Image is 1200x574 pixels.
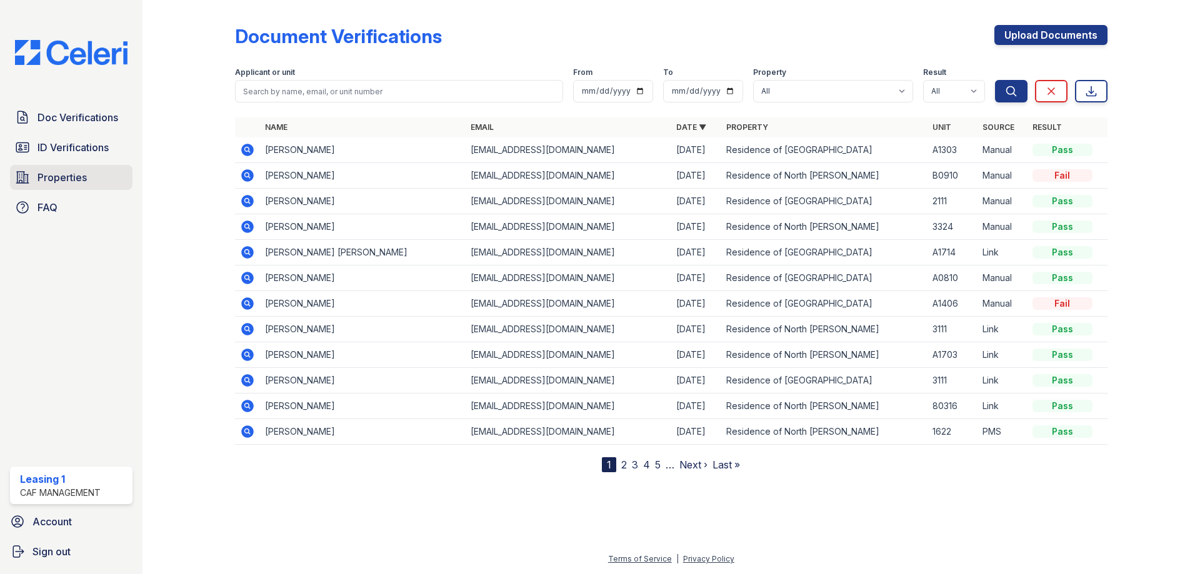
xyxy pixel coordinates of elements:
td: [EMAIL_ADDRESS][DOMAIN_NAME] [466,393,671,419]
span: ID Verifications [37,140,109,155]
span: Account [32,514,72,529]
div: Fail [1032,169,1092,182]
span: Doc Verifications [37,110,118,125]
a: Email [471,122,494,132]
td: [DATE] [671,214,721,240]
div: Pass [1032,195,1092,207]
span: Sign out [32,544,71,559]
td: [PERSON_NAME] [260,163,466,189]
td: [PERSON_NAME] [260,368,466,393]
td: Link [977,240,1027,265]
td: Manual [977,214,1027,240]
td: Residence of North [PERSON_NAME] [721,393,927,419]
td: Manual [977,265,1027,291]
td: A1303 [927,137,977,163]
td: A1703 [927,342,977,368]
a: Sign out [5,539,137,564]
td: [EMAIL_ADDRESS][DOMAIN_NAME] [466,419,671,445]
div: Pass [1032,425,1092,438]
td: Residence of [GEOGRAPHIC_DATA] [721,137,927,163]
td: [PERSON_NAME] [260,419,466,445]
td: [PERSON_NAME] [260,189,466,214]
td: [DATE] [671,342,721,368]
div: Pass [1032,323,1092,335]
td: 3111 [927,368,977,393]
td: [EMAIL_ADDRESS][DOMAIN_NAME] [466,163,671,189]
td: [EMAIL_ADDRESS][DOMAIN_NAME] [466,265,671,291]
span: Properties [37,170,87,185]
td: Residence of [GEOGRAPHIC_DATA] [721,265,927,291]
a: Terms of Service [608,554,672,563]
a: 5 [655,458,661,471]
td: [EMAIL_ADDRESS][DOMAIN_NAME] [466,214,671,240]
div: | [676,554,679,563]
label: From [573,67,592,77]
td: [DATE] [671,163,721,189]
td: [PERSON_NAME] [260,137,466,163]
a: Name [265,122,287,132]
a: Source [982,122,1014,132]
td: Link [977,342,1027,368]
img: CE_Logo_Blue-a8612792a0a2168367f1c8372b55b34899dd931a85d93a1a3d3e32e68fde9ad4.png [5,40,137,65]
td: 3324 [927,214,977,240]
td: [DATE] [671,317,721,342]
a: Next › [679,458,707,471]
td: [PERSON_NAME] [260,214,466,240]
a: Doc Verifications [10,105,132,130]
a: 2 [621,458,627,471]
td: [DATE] [671,291,721,317]
td: [PERSON_NAME] [PERSON_NAME] [260,240,466,265]
label: To [663,67,673,77]
td: Link [977,393,1027,419]
td: Manual [977,189,1027,214]
td: Link [977,368,1027,393]
label: Applicant or unit [235,67,295,77]
td: [DATE] [671,393,721,419]
div: CAF Management [20,487,101,499]
td: Residence of North [PERSON_NAME] [721,419,927,445]
td: [DATE] [671,137,721,163]
a: Result [1032,122,1062,132]
td: Manual [977,137,1027,163]
td: Link [977,317,1027,342]
td: 3111 [927,317,977,342]
div: Pass [1032,374,1092,387]
td: B0910 [927,163,977,189]
a: Privacy Policy [683,554,734,563]
a: Unit [932,122,951,132]
span: FAQ [37,200,57,215]
td: Residence of [GEOGRAPHIC_DATA] [721,291,927,317]
td: Residence of [GEOGRAPHIC_DATA] [721,368,927,393]
td: [EMAIL_ADDRESS][DOMAIN_NAME] [466,291,671,317]
td: Residence of [GEOGRAPHIC_DATA] [721,240,927,265]
td: [PERSON_NAME] [260,291,466,317]
div: Fail [1032,297,1092,310]
a: Property [726,122,768,132]
td: PMS [977,419,1027,445]
td: [DATE] [671,189,721,214]
td: A1406 [927,291,977,317]
td: [PERSON_NAME] [260,393,466,419]
td: 1622 [927,419,977,445]
label: Property [753,67,786,77]
div: Pass [1032,272,1092,284]
a: FAQ [10,195,132,220]
td: [DATE] [671,368,721,393]
a: ID Verifications [10,135,132,160]
a: Upload Documents [994,25,1107,45]
a: 4 [643,458,650,471]
td: Residence of North [PERSON_NAME] [721,342,927,368]
div: Leasing 1 [20,472,101,487]
div: 1 [602,457,616,472]
td: [EMAIL_ADDRESS][DOMAIN_NAME] [466,189,671,214]
td: [PERSON_NAME] [260,265,466,291]
td: [DATE] [671,265,721,291]
td: [PERSON_NAME] [260,342,466,368]
td: A0810 [927,265,977,291]
td: [EMAIL_ADDRESS][DOMAIN_NAME] [466,342,671,368]
a: 3 [632,458,638,471]
div: Pass [1032,400,1092,412]
div: Pass [1032,220,1092,233]
td: Residence of North [PERSON_NAME] [721,317,927,342]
